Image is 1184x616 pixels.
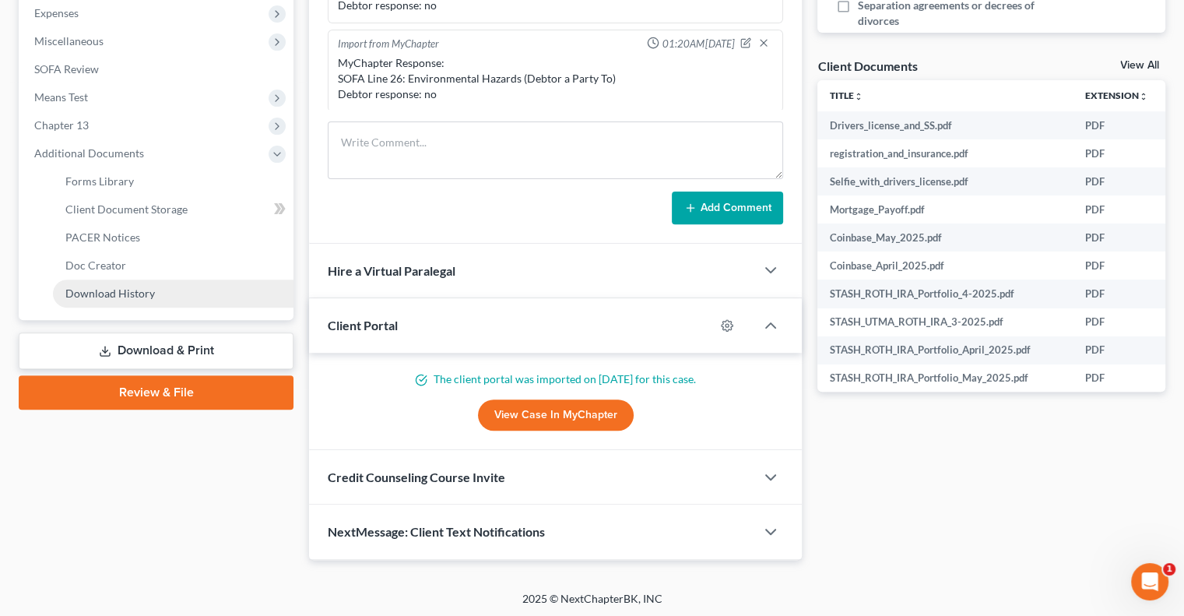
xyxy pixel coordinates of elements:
[662,37,734,51] span: 01:20AM[DATE]
[53,167,293,195] a: Forms Library
[1120,60,1159,71] a: View All
[854,92,863,101] i: unfold_more
[338,55,773,102] div: MyChapter Response: SOFA Line 26: Environmental Hazards (Debtor a Party To) Debtor response: no
[817,224,1073,252] td: Coinbase_May_2025.pdf
[1073,224,1161,252] td: PDF
[817,139,1073,167] td: registration_and_insurance.pdf
[1163,563,1175,576] span: 1
[34,118,89,132] span: Chapter 13
[1139,92,1148,101] i: unfold_more
[817,58,917,74] div: Client Documents
[817,336,1073,364] td: STASH_ROTH_IRA_Portfolio_April_2025.pdf
[34,62,99,76] span: SOFA Review
[1073,167,1161,195] td: PDF
[1073,364,1161,392] td: PDF
[34,6,79,19] span: Expenses
[338,37,439,52] div: Import from MyChapter
[817,280,1073,308] td: STASH_ROTH_IRA_Portfolio_4-2025.pdf
[65,231,140,244] span: PACER Notices
[1073,308,1161,336] td: PDF
[53,252,293,280] a: Doc Creator
[328,524,545,539] span: NextMessage: Client Text Notifications
[328,318,398,333] span: Client Portal
[19,375,293,410] a: Review & File
[1073,195,1161,224] td: PDF
[34,90,88,104] span: Means Test
[817,167,1073,195] td: Selfie_with_drivers_license.pdf
[22,55,293,83] a: SOFA Review
[672,192,783,224] button: Add Comment
[1073,139,1161,167] td: PDF
[1073,111,1161,139] td: PDF
[830,90,863,101] a: Titleunfold_more
[1131,563,1168,600] iframe: Intercom live chat
[1085,90,1148,101] a: Extensionunfold_more
[817,111,1073,139] td: Drivers_license_and_SS.pdf
[53,280,293,308] a: Download History
[65,259,126,272] span: Doc Creator
[1073,252,1161,280] td: PDF
[65,202,188,216] span: Client Document Storage
[65,287,155,300] span: Download History
[817,308,1073,336] td: STASH_UTMA_ROTH_IRA_3-2025.pdf
[328,263,455,278] span: Hire a Virtual Paralegal
[817,252,1073,280] td: Coinbase_April_2025.pdf
[19,333,293,369] a: Download & Print
[328,371,783,387] p: The client portal was imported on [DATE] for this case.
[817,364,1073,392] td: STASH_ROTH_IRA_Portfolio_May_2025.pdf
[328,470,505,484] span: Credit Counseling Course Invite
[53,224,293,252] a: PACER Notices
[1073,336,1161,364] td: PDF
[53,195,293,224] a: Client Document Storage
[34,34,104,48] span: Miscellaneous
[817,195,1073,224] td: Mortgage_Payoff.pdf
[34,146,144,160] span: Additional Documents
[65,174,134,188] span: Forms Library
[478,400,634,431] a: View Case in MyChapter
[1073,280,1161,308] td: PDF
